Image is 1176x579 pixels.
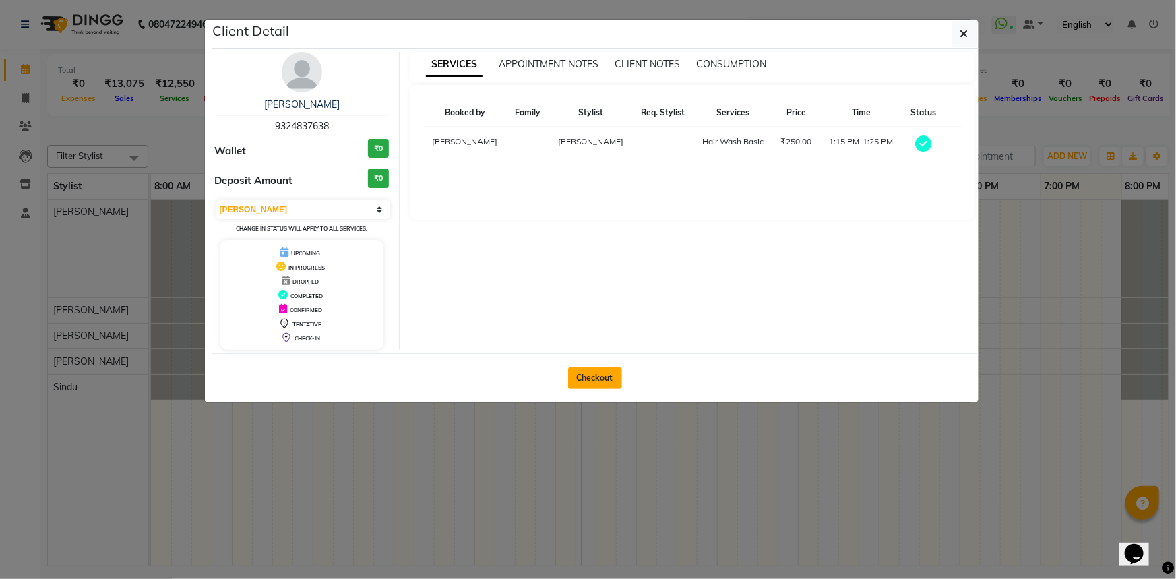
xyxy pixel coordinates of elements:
[215,144,247,159] span: Wallet
[902,98,945,127] th: Status
[549,98,632,127] th: Stylist
[696,58,766,70] span: CONSUMPTION
[213,21,290,41] h5: Client Detail
[615,58,680,70] span: CLIENT NOTES
[215,173,293,189] span: Deposit Amount
[693,98,772,127] th: Services
[288,264,325,271] span: IN PROGRESS
[264,98,340,111] a: [PERSON_NAME]
[368,169,389,188] h3: ₹0
[632,98,693,127] th: Req. Stylist
[820,98,902,127] th: Time
[295,335,320,342] span: CHECK-IN
[292,321,321,328] span: TENTATIVE
[499,58,598,70] span: APPOINTMENT NOTES
[292,278,319,285] span: DROPPED
[506,127,549,162] td: -
[290,307,322,313] span: CONFIRMED
[568,367,622,389] button: Checkout
[780,135,812,148] div: ₹250.00
[275,120,329,132] span: 9324837638
[282,52,322,92] img: avatar
[632,127,693,162] td: -
[558,136,623,146] span: [PERSON_NAME]
[291,250,320,257] span: UPCOMING
[236,225,367,232] small: Change in status will apply to all services.
[423,127,506,162] td: [PERSON_NAME]
[290,293,323,299] span: COMPLETED
[1119,525,1163,566] iframe: chat widget
[772,98,820,127] th: Price
[423,98,506,127] th: Booked by
[702,135,764,148] div: Hair Wash Basic
[426,53,483,77] span: SERVICES
[506,98,549,127] th: Family
[820,127,902,162] td: 1:15 PM-1:25 PM
[368,139,389,158] h3: ₹0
